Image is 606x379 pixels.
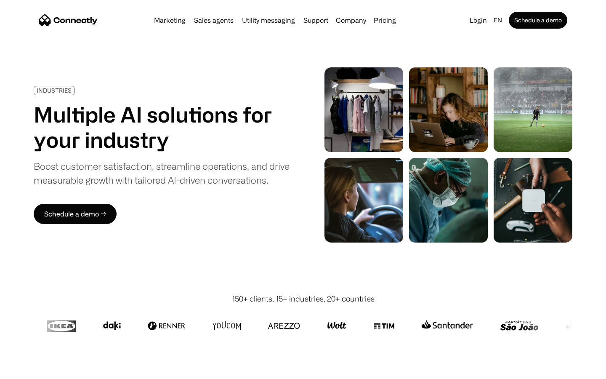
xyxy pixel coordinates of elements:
a: Sales agents [191,17,237,24]
div: Company [336,14,366,26]
a: Marketing [151,17,189,24]
aside: Language selected: English [8,363,50,376]
a: Schedule a demo → [34,204,117,224]
a: Support [300,17,332,24]
a: Schedule a demo [509,12,567,29]
div: INDUSTRIES [37,87,72,93]
ul: Language list [17,364,50,376]
a: Login [466,14,490,26]
a: Utility messaging [239,17,298,24]
a: Pricing [370,17,399,24]
div: Boost customer satisfaction, streamline operations, and drive measurable growth with tailored AI-... [34,159,290,187]
div: 150+ clients, 15+ industries, 20+ countries [232,293,375,304]
div: en [494,14,502,26]
h1: Multiple AI solutions for your industry [34,102,290,152]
